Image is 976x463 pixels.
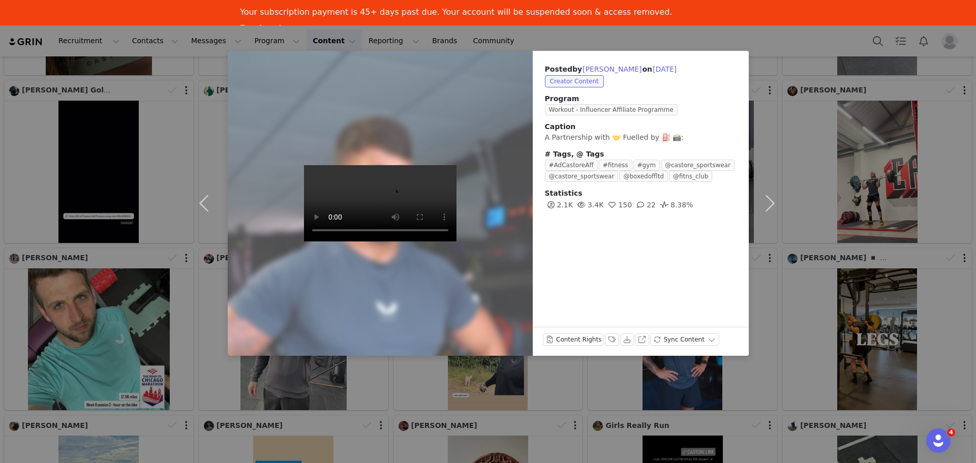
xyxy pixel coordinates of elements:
span: #AdCastoreAff [545,160,598,171]
span: 2.1K [545,201,573,209]
span: Program [545,94,737,104]
span: Workout - Influencer Affiliate Programme [545,104,678,115]
span: 4 [947,428,955,437]
span: @castore_sportswear [545,171,619,182]
span: Statistics [545,189,583,197]
span: Posted on [545,65,678,73]
div: Your subscription payment is 45+ days past due. Your account will be suspended soon & access remo... [240,7,672,17]
span: 22 [634,201,656,209]
a: Pay Invoices [240,23,297,35]
button: Sync Content [650,333,719,346]
span: #fitness [599,160,632,171]
span: @fitns_club [669,171,712,182]
button: [DATE] [652,63,677,75]
span: # Tags, @ Tags [545,150,604,158]
span: 8.38% [658,201,693,209]
span: Caption [545,122,576,131]
span: Creator Content [545,75,604,87]
span: by [572,65,642,73]
span: 150 [606,201,632,209]
span: @boxedoffltd [619,171,668,182]
span: 3.4K [575,201,603,209]
a: Workout - Influencer Affiliate Programme [545,105,682,113]
span: #gym [633,160,660,171]
button: [PERSON_NAME] [582,63,642,75]
button: Content Rights [543,333,604,346]
iframe: Intercom live chat [926,428,951,453]
span: A Partnership with 🤝 Fuelled by ⛽️ 📸: [545,133,684,141]
span: @castore_sportswear [661,160,735,171]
